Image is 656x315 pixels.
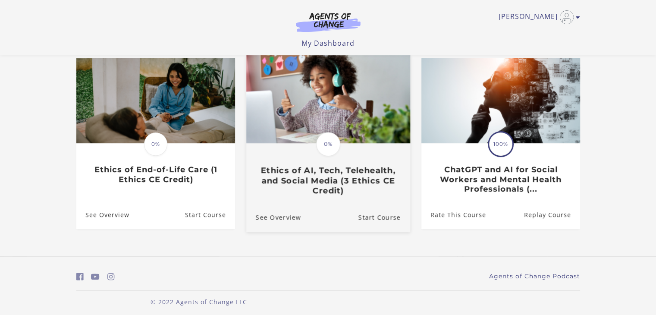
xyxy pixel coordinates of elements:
a: ChatGPT and AI for Social Workers and Mental Health Professionals (...: Resume Course [524,201,580,229]
img: Agents of Change Logo [287,12,370,32]
span: 100% [489,132,512,156]
i: https://www.youtube.com/c/AgentsofChangeTestPrepbyMeaganMitchell (Open in a new window) [91,273,100,281]
a: Ethics of AI, Tech, Telehealth, and Social Media (3 Ethics CE Credit): See Overview [246,203,301,232]
a: Agents of Change Podcast [489,272,580,281]
a: Toggle menu [499,10,576,24]
a: https://www.facebook.com/groups/aswbtestprep (Open in a new window) [76,271,84,283]
a: My Dashboard [301,38,355,48]
i: https://www.facebook.com/groups/aswbtestprep (Open in a new window) [76,273,84,281]
h3: Ethics of End-of-Life Care (1 Ethics CE Credit) [85,165,226,184]
i: https://www.instagram.com/agentsofchangeprep/ (Open in a new window) [107,273,115,281]
a: https://www.youtube.com/c/AgentsofChangeTestPrepbyMeaganMitchell (Open in a new window) [91,271,100,283]
a: Ethics of End-of-Life Care (1 Ethics CE Credit): Resume Course [185,201,235,229]
p: © 2022 Agents of Change LLC [76,297,321,306]
h3: Ethics of AI, Tech, Telehealth, and Social Media (3 Ethics CE Credit) [255,165,400,195]
span: 0% [144,132,167,156]
a: Ethics of End-of-Life Care (1 Ethics CE Credit): See Overview [76,201,129,229]
a: Ethics of AI, Tech, Telehealth, and Social Media (3 Ethics CE Credit): Resume Course [358,203,410,232]
a: ChatGPT and AI for Social Workers and Mental Health Professionals (...: Rate This Course [421,201,486,229]
h3: ChatGPT and AI for Social Workers and Mental Health Professionals (... [430,165,571,194]
a: https://www.instagram.com/agentsofchangeprep/ (Open in a new window) [107,271,115,283]
span: 0% [316,132,340,156]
